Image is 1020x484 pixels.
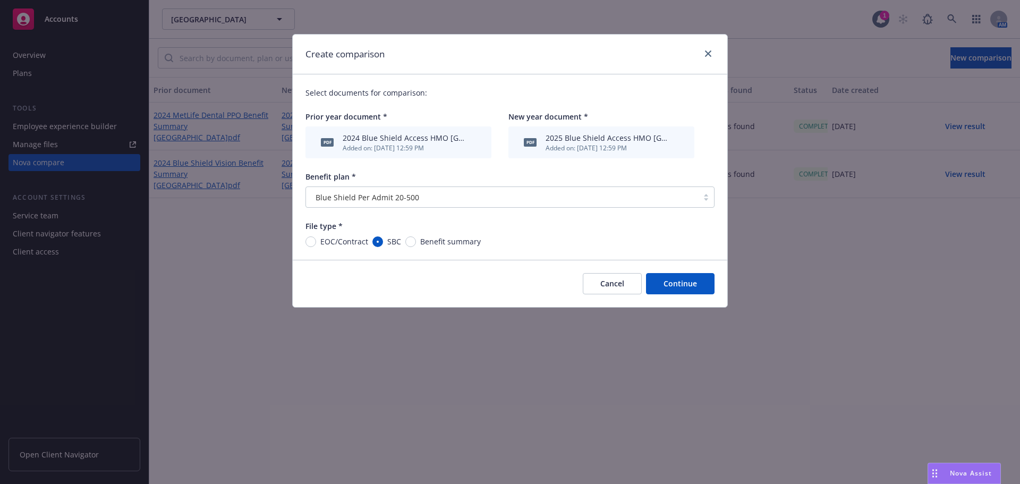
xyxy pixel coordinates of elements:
[546,132,671,143] div: 2025 Blue Shield Access HMO [GEOGRAPHIC_DATA]pdf
[546,143,671,152] div: Added on: [DATE] 12:59 PM
[420,236,481,247] span: Benefit summary
[305,47,385,61] h1: Create comparison
[343,143,468,152] div: Added on: [DATE] 12:59 PM
[372,236,383,247] input: SBC
[675,137,684,148] button: archive file
[646,273,715,294] button: Continue
[508,112,588,122] span: New year document *
[305,221,343,231] span: File type *
[928,463,941,483] div: Drag to move
[950,469,992,478] span: Nova Assist
[343,132,468,143] div: 2024 Blue Shield Access HMO [GEOGRAPHIC_DATA]pdf
[316,192,419,203] span: Blue Shield Per Admit 20-500
[305,87,715,98] p: Select documents for comparison:
[305,112,387,122] span: Prior year document *
[928,463,1001,484] button: Nova Assist
[405,236,416,247] input: Benefit summary
[321,138,334,146] span: pdf
[305,172,356,182] span: Benefit plan *
[311,192,693,203] span: Blue Shield Per Admit 20-500
[472,137,481,148] button: archive file
[305,236,316,247] input: EOC/Contract
[387,236,401,247] span: SBC
[583,273,642,294] button: Cancel
[524,138,537,146] span: pdf
[320,236,368,247] span: EOC/Contract
[702,47,715,60] a: close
